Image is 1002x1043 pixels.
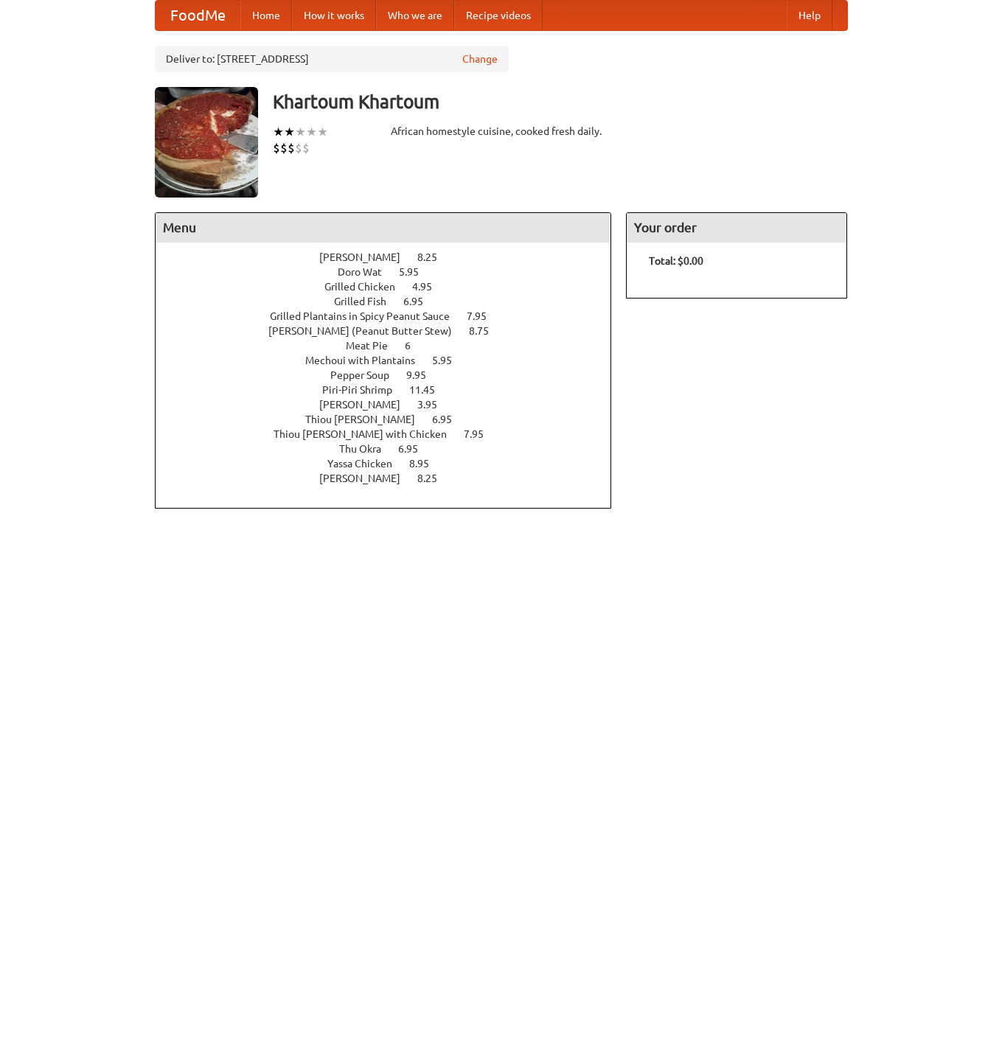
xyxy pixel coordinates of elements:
span: 8.25 [417,472,452,484]
li: $ [302,140,310,156]
b: Total: $0.00 [649,255,703,267]
span: 3.95 [417,399,452,411]
span: 11.45 [409,384,450,396]
span: Grilled Plantains in Spicy Peanut Sauce [270,310,465,322]
span: Thiou [PERSON_NAME] [305,414,430,425]
a: Thiou [PERSON_NAME] with Chicken 7.95 [274,428,511,440]
li: ★ [317,124,328,140]
span: Meat Pie [346,340,403,352]
a: Grilled Plantains in Spicy Peanut Sauce 7.95 [270,310,514,322]
a: Meat Pie 6 [346,340,438,352]
li: $ [295,140,302,156]
a: Home [240,1,292,30]
div: African homestyle cuisine, cooked fresh daily. [391,124,612,139]
li: ★ [273,124,284,140]
a: Who we are [376,1,454,30]
a: How it works [292,1,376,30]
a: Grilled Fish 6.95 [334,296,450,307]
a: FoodMe [156,1,240,30]
span: Grilled Chicken [324,281,410,293]
a: [PERSON_NAME] 8.25 [319,251,465,263]
li: $ [280,140,288,156]
span: Thiou [PERSON_NAME] with Chicken [274,428,462,440]
span: 5.95 [399,266,434,278]
h4: Menu [156,213,611,243]
span: Grilled Fish [334,296,401,307]
a: Piri-Piri Shrimp 11.45 [322,384,462,396]
a: [PERSON_NAME] 3.95 [319,399,465,411]
h4: Your order [627,213,846,243]
span: 6.95 [403,296,438,307]
span: 6.95 [398,443,433,455]
span: [PERSON_NAME] [319,472,415,484]
li: ★ [306,124,317,140]
span: Mechoui with Plantains [305,355,430,366]
a: Recipe videos [454,1,543,30]
a: Help [787,1,832,30]
span: Piri-Piri Shrimp [322,384,407,396]
span: [PERSON_NAME] (Peanut Butter Stew) [268,325,467,337]
img: angular.jpg [155,87,258,198]
h3: Khartoum Khartoum [273,87,848,116]
span: 8.95 [409,458,444,470]
li: $ [273,140,280,156]
span: 6.95 [432,414,467,425]
a: Yassa Chicken 8.95 [327,458,456,470]
a: Doro Wat 5.95 [338,266,446,278]
span: 9.95 [406,369,441,381]
span: 6 [405,340,425,352]
li: ★ [295,124,306,140]
span: 7.95 [467,310,501,322]
a: Change [462,52,498,66]
a: Pepper Soup 9.95 [330,369,453,381]
a: Thiou [PERSON_NAME] 6.95 [305,414,479,425]
span: Yassa Chicken [327,458,407,470]
span: 8.25 [417,251,452,263]
div: Deliver to: [STREET_ADDRESS] [155,46,509,72]
li: $ [288,140,295,156]
span: 4.95 [412,281,447,293]
span: 8.75 [469,325,504,337]
span: 7.95 [464,428,498,440]
a: [PERSON_NAME] 8.25 [319,472,465,484]
a: Mechoui with Plantains 5.95 [305,355,479,366]
span: 5.95 [432,355,467,366]
a: Grilled Chicken 4.95 [324,281,459,293]
span: [PERSON_NAME] [319,251,415,263]
span: Pepper Soup [330,369,404,381]
span: Thu Okra [339,443,396,455]
a: Thu Okra 6.95 [339,443,445,455]
li: ★ [284,124,295,140]
span: [PERSON_NAME] [319,399,415,411]
span: Doro Wat [338,266,397,278]
a: [PERSON_NAME] (Peanut Butter Stew) 8.75 [268,325,516,337]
